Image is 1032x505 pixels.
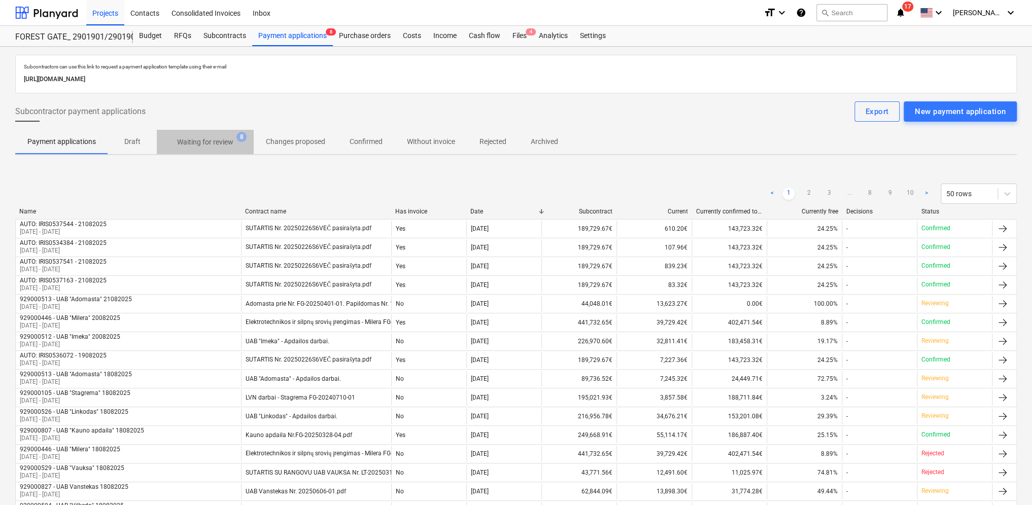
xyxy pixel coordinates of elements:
[621,208,687,215] div: Current
[246,300,394,307] div: Adomasta prie Nr. FG-20250401-01. Papildomas Nr. 1
[471,413,489,420] div: [DATE]
[471,469,489,476] div: [DATE]
[407,136,455,147] p: Without invoice
[391,483,466,499] div: No
[541,389,616,406] div: 195,021.93€
[20,221,107,228] div: AUTO: IRIS0537544 - 21082025
[20,340,120,349] p: [DATE] - [DATE]
[20,472,124,480] p: [DATE] - [DATE]
[236,132,247,142] span: 8
[246,225,371,232] div: SUTARTIS Nr. 20250226S6VEČ pasirašyta.pdf
[391,371,466,387] div: No
[541,296,616,312] div: 44,048.01€
[796,7,806,19] i: Knowledge base
[933,7,945,19] i: keyboard_arrow_down
[27,136,96,147] p: Payment applications
[246,450,429,457] div: Elektrotechnikos ir silpnų srovių įrengimas - Milera FG-20240910-01
[20,446,120,453] div: 929000446 - UAB "Milera" 18082025
[920,188,933,200] a: Next page
[541,258,616,274] div: 189,729.67€
[471,394,489,401] div: [DATE]
[771,208,838,215] div: Currently free
[391,333,466,349] div: No
[246,431,352,439] div: Kauno apdaila Nr.FG-20250328-04.pdf
[843,188,855,200] span: ...
[133,26,168,46] a: Budget
[915,105,1006,118] div: New payment application
[20,258,107,265] div: AUTO: IRIS0537541 - 21082025
[616,408,692,424] div: 34,676.21€
[20,333,120,340] div: 929000512 - UAB "Imeka" 20082025
[692,314,767,331] div: 402,471.54€
[506,26,533,46] a: Files4
[391,258,466,274] div: Yes
[471,338,489,345] div: [DATE]
[616,352,692,368] div: 7,227.36€
[921,299,949,308] p: Reviewing
[921,449,944,458] p: Rejected
[616,239,692,256] div: 107.96€
[902,2,913,12] span: 17
[20,415,128,424] p: [DATE] - [DATE]
[782,188,795,200] a: Page 1 is your current page
[391,239,466,256] div: Yes
[981,456,1032,505] div: Chat Widget
[427,26,463,46] a: Income
[20,321,120,330] p: [DATE] - [DATE]
[19,208,236,215] div: Name
[817,431,838,439] span: 25.15%
[533,26,574,46] div: Analytics
[814,300,838,307] span: 100.00%
[574,26,612,46] a: Settings
[817,356,838,364] span: 24.25%
[541,277,616,293] div: 189,729.67€
[692,352,767,368] div: 143,723.32€
[20,352,107,359] div: AUTO: IRIS0536072 - 19082025
[541,333,616,349] div: 226,970.60€
[846,356,848,364] div: -
[471,244,489,251] div: [DATE]
[246,338,329,345] div: UAB "Imeka" - Apdailos darbai.
[692,464,767,481] div: 11,025.97€
[692,408,767,424] div: 153,201.08€
[692,277,767,293] div: 143,723.32€
[803,188,815,200] a: Page 2
[616,483,692,499] div: 13,898.30€
[24,63,1008,70] p: Subcontractors can use this link to request a payment application template using their e-mail
[616,427,692,443] div: 55,114.17€
[252,26,333,46] a: Payment applications8
[541,483,616,499] div: 62,844.09€
[463,26,506,46] a: Cash flow
[921,393,949,402] p: Reviewing
[391,389,466,406] div: No
[616,277,692,293] div: 83.32€
[120,136,145,147] p: Draft
[15,105,146,118] span: Subcontractor payment applications
[20,284,107,293] p: [DATE] - [DATE]
[823,188,835,200] a: Page 3
[246,318,429,326] div: Elektrotechnikos ir silpnų srovių įrengimas - Milera FG-20240910-01
[246,469,405,476] div: SUTARTIS SU RANGOVU UAB VAUKSA Nr. LT-20250312-55
[921,318,950,327] p: Confirmed
[921,208,988,215] div: Status
[846,413,848,420] div: -
[391,352,466,368] div: Yes
[177,137,233,148] p: Waiting for review
[692,446,767,462] div: 402,471.54€
[541,464,616,481] div: 43,771.56€
[471,356,489,364] div: [DATE]
[821,394,838,401] span: 3.24%
[821,450,838,457] span: 8.89%
[846,225,848,232] div: -
[541,239,616,256] div: 189,729.67€
[391,221,466,237] div: Yes
[246,394,355,401] div: LVN darbai - Stagrema FG-20240710-01
[817,225,838,232] span: 24.25%
[854,101,900,122] button: Export
[616,258,692,274] div: 839.23€
[20,396,130,405] p: [DATE] - [DATE]
[846,263,848,270] div: -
